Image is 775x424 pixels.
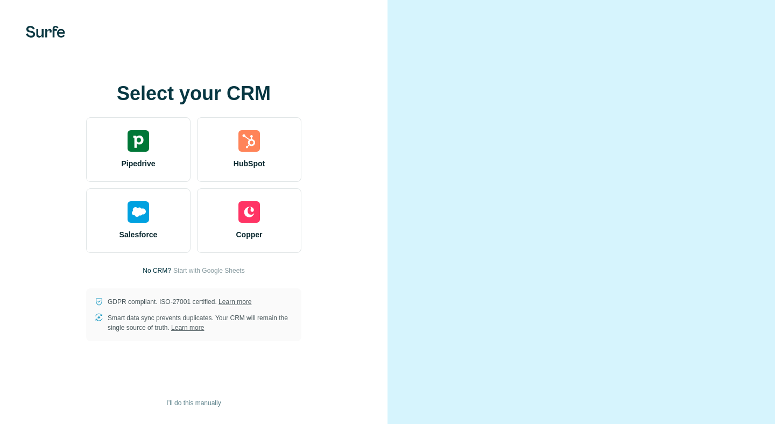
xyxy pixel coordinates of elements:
span: Copper [236,229,263,240]
a: Learn more [171,324,204,331]
img: hubspot's logo [238,130,260,152]
p: Smart data sync prevents duplicates. Your CRM will remain the single source of truth. [108,313,293,333]
img: Surfe's logo [26,26,65,38]
button: I’ll do this manually [159,395,228,411]
span: Pipedrive [121,158,155,169]
p: GDPR compliant. ISO-27001 certified. [108,297,251,307]
h1: Select your CRM [86,83,301,104]
span: I’ll do this manually [166,398,221,408]
p: No CRM? [143,266,171,275]
span: HubSpot [234,158,265,169]
img: salesforce's logo [128,201,149,223]
img: pipedrive's logo [128,130,149,152]
span: Salesforce [119,229,158,240]
button: Start with Google Sheets [173,266,245,275]
a: Learn more [219,298,251,306]
img: copper's logo [238,201,260,223]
